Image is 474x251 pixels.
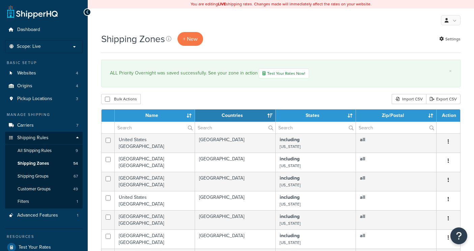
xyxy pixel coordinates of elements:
[276,109,356,122] th: States: activate to sort column ascending
[5,183,83,195] a: Customer Groups 49
[5,132,83,209] li: Shipping Rules
[439,34,461,44] a: Settings
[449,68,452,74] a: ×
[195,172,276,191] td: [GEOGRAPHIC_DATA]
[360,194,365,201] b: all
[76,148,78,154] span: 9
[280,144,301,150] small: [US_STATE]
[280,232,300,239] b: including
[426,94,461,104] a: Export CSV
[195,153,276,172] td: [GEOGRAPHIC_DATA]
[18,161,49,166] span: Shipping Zones
[5,80,83,92] li: Origins
[280,163,301,169] small: [US_STATE]
[5,234,83,240] div: Resources
[356,109,437,122] th: Zip/Postal: activate to sort column ascending
[5,157,83,170] a: Shipping Zones 54
[280,220,301,226] small: [US_STATE]
[5,195,83,208] li: Filters
[392,94,426,104] div: Import CSV
[280,182,301,188] small: [US_STATE]
[18,186,51,192] span: Customer Groups
[17,27,40,33] span: Dashboard
[76,70,78,76] span: 4
[177,32,203,46] a: + New
[5,145,83,157] li: All Shipping Rules
[280,175,300,182] b: including
[115,172,195,191] td: [GEOGRAPHIC_DATA] [GEOGRAPHIC_DATA]
[195,133,276,153] td: [GEOGRAPHIC_DATA]
[280,201,301,207] small: [US_STATE]
[360,213,365,220] b: all
[115,133,195,153] td: United States [GEOGRAPHIC_DATA]
[360,136,365,143] b: all
[115,229,195,249] td: [GEOGRAPHIC_DATA] [GEOGRAPHIC_DATA]
[115,191,195,210] td: United States [GEOGRAPHIC_DATA]
[77,199,78,205] span: 1
[218,1,226,7] b: LIVE
[5,209,83,222] a: Advanced Features 1
[195,109,276,122] th: Countries: activate to sort column ascending
[5,93,83,105] a: Pickup Locations 3
[115,122,195,133] input: Search
[74,174,78,179] span: 67
[195,122,275,133] input: Search
[276,122,356,133] input: Search
[5,119,83,132] a: Carriers 7
[195,210,276,229] td: [GEOGRAPHIC_DATA]
[5,112,83,118] div: Manage Shipping
[19,245,51,250] span: Test Your Rates
[77,213,78,218] span: 1
[101,32,165,45] h1: Shipping Zones
[115,109,195,122] th: Name: activate to sort column ascending
[259,68,309,79] a: Test Your Rates Now!
[76,123,78,128] span: 7
[5,209,83,222] li: Advanced Features
[5,132,83,144] a: Shipping Rules
[18,174,49,179] span: Shipping Groups
[18,148,52,154] span: All Shipping Rules
[5,195,83,208] a: Filters 1
[280,240,301,246] small: [US_STATE]
[17,135,49,141] span: Shipping Rules
[17,70,36,76] span: Websites
[17,123,34,128] span: Carriers
[5,60,83,66] div: Basic Setup
[195,229,276,249] td: [GEOGRAPHIC_DATA]
[360,232,365,239] b: all
[115,153,195,172] td: [GEOGRAPHIC_DATA] [GEOGRAPHIC_DATA]
[17,213,58,218] span: Advanced Features
[76,96,78,102] span: 3
[5,67,83,80] a: Websites 4
[5,183,83,195] li: Customer Groups
[5,93,83,105] li: Pickup Locations
[101,94,141,104] button: Bulk Actions
[110,68,452,79] div: ALL Priority Overnight was saved successfully. See your zone in action
[115,210,195,229] td: [GEOGRAPHIC_DATA] [GEOGRAPHIC_DATA]
[5,67,83,80] li: Websites
[360,175,365,182] b: all
[280,155,300,162] b: including
[73,161,78,166] span: 54
[76,83,78,89] span: 4
[5,145,83,157] a: All Shipping Rules 9
[195,191,276,210] td: [GEOGRAPHIC_DATA]
[5,80,83,92] a: Origins 4
[360,155,365,162] b: all
[17,96,52,102] span: Pickup Locations
[280,194,300,201] b: including
[17,44,41,50] span: Scope: Live
[7,5,58,19] a: ShipperHQ Home
[5,119,83,132] li: Carriers
[18,199,29,205] span: Filters
[5,170,83,183] li: Shipping Groups
[5,157,83,170] li: Shipping Zones
[450,227,467,244] button: Open Resource Center
[5,24,83,36] a: Dashboard
[17,83,32,89] span: Origins
[356,122,436,133] input: Search
[183,35,198,43] span: + New
[437,109,460,122] th: Action
[280,136,300,143] b: including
